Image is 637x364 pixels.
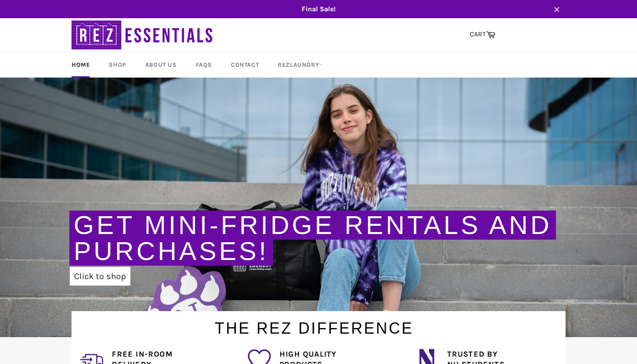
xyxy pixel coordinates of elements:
h1: The Rez Difference [63,311,565,339]
a: Home [63,52,98,78]
a: About Us [136,52,185,78]
a: Shop [100,52,134,78]
a: Click to shop [70,267,130,286]
img: RezEssentials [71,18,214,52]
a: Contact [222,52,267,78]
a: FAQs [187,52,221,78]
a: Get Mini-Fridge Rentals and Purchases! [74,211,552,266]
a: RezLaundry [269,52,331,78]
span: Final Sale! [63,4,574,14]
a: CART [465,26,500,44]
